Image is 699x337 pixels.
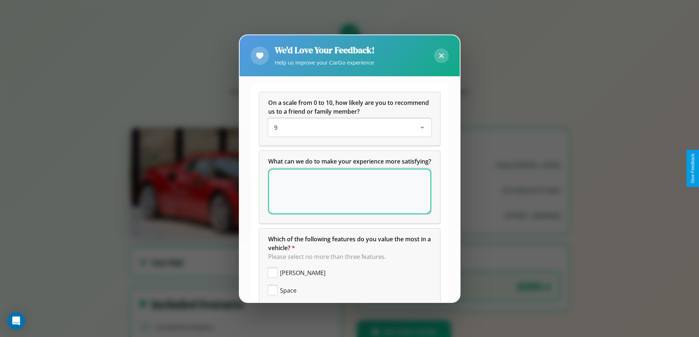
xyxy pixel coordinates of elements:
h5: On a scale from 0 to 10, how likely are you to recommend us to a friend or family member? [268,98,431,116]
span: Which of the following features do you value the most in a vehicle? [268,235,432,252]
p: Help us improve your CarGo experience [275,58,375,67]
div: On a scale from 0 to 10, how likely are you to recommend us to a friend or family member? [268,119,431,136]
div: Give Feedback [690,154,695,183]
span: Space [280,286,296,295]
span: On a scale from 0 to 10, how likely are you to recommend us to a friend or family member? [268,99,430,116]
span: [PERSON_NAME] [280,268,325,277]
div: On a scale from 0 to 10, how likely are you to recommend us to a friend or family member? [259,92,440,145]
div: Open Intercom Messenger [7,312,25,330]
span: 9 [274,124,277,132]
span: What can we do to make your experience more satisfying? [268,157,431,165]
span: Please select no more than three features. [268,253,386,261]
h2: We'd Love Your Feedback! [275,44,375,56]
